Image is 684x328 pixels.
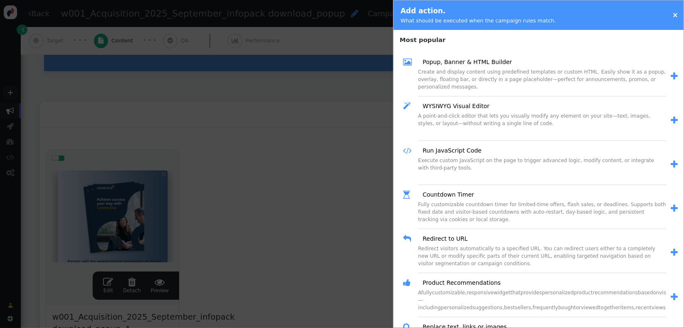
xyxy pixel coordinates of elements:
div: Fully customizable countdown timer for limited-time offers, flash sales, or deadlines. Supports b... [418,201,666,229]
span: on [653,290,659,296]
span: recommendations [593,290,638,296]
span: A [418,290,421,296]
span:  [403,233,417,245]
a: Redirect to URL [417,234,467,243]
span: suggestions, [472,305,504,311]
span: together [599,305,620,311]
div: A point-and-click editor that lets you visually modify any element on your site—text, images, sty... [418,112,666,141]
span: sellers, [515,305,533,311]
a:  [666,291,678,304]
span:  [671,248,678,257]
span: widget [494,290,510,296]
span:  [671,116,678,125]
span: or [576,305,581,311]
a:  [666,246,678,259]
span:  [671,293,678,301]
span: fully [421,290,432,296]
a: Run JavaScript Code [417,146,482,155]
h4: Most popular [394,32,684,45]
span: provides [521,290,542,296]
div: Redirect visitors automatically to a specified URL. You can redirect users either to a completely... [418,245,666,273]
a:  [666,158,678,171]
a:  [666,114,678,127]
span: product [573,290,593,296]
span: personalized [542,290,573,296]
span: that [510,290,520,296]
a:  [666,202,678,215]
span:  [671,72,678,81]
span: responsive [467,290,494,296]
span: customizable, [432,290,466,296]
a: × [672,11,678,19]
span: frequently [533,305,559,311]
span: based [638,290,653,296]
div: Execute custom JavaScript on the page to trigger advanced logic, modify content, or integrate wit... [418,157,666,185]
span: items, [620,305,635,311]
div: What should be executed when the campaign rules match. [401,17,556,25]
span:  [671,204,678,213]
a: Popup, Banner & HTML Builder [417,58,512,67]
span:  [671,160,678,169]
a:  [666,70,678,83]
span:  [403,277,417,289]
span: best [504,305,515,311]
a: WYSIWYG Visual Editor [417,102,490,111]
span:  [403,145,417,157]
span: bought [558,305,576,311]
a: Countdown Timer [417,190,474,199]
div: Create and display content using predefined templates or custom HTML. Easily show it as a popup, ... [418,68,666,96]
span: visitor [659,290,674,296]
span:  [403,189,417,201]
a: Product Recommendations [417,279,501,287]
span: personalized [441,305,472,311]
span:  [403,100,417,112]
span: viewed [581,305,599,311]
span:  [403,56,417,68]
